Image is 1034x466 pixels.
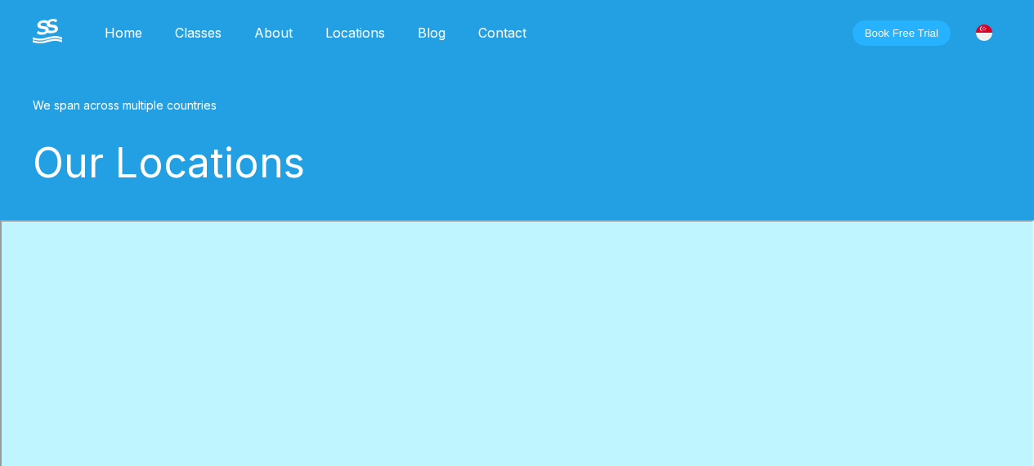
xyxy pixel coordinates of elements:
a: About [238,25,309,41]
img: The Swim Starter Logo [33,19,62,43]
img: Singapore [976,25,992,41]
div: [GEOGRAPHIC_DATA] [967,16,1001,50]
a: Home [88,25,159,41]
a: Contact [462,25,543,41]
a: Classes [159,25,238,41]
button: Book Free Trial [853,20,951,46]
a: Blog [401,25,462,41]
a: Locations [309,25,401,41]
div: Our Locations [33,138,1001,187]
div: We span across multiple countries [33,98,1001,112]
